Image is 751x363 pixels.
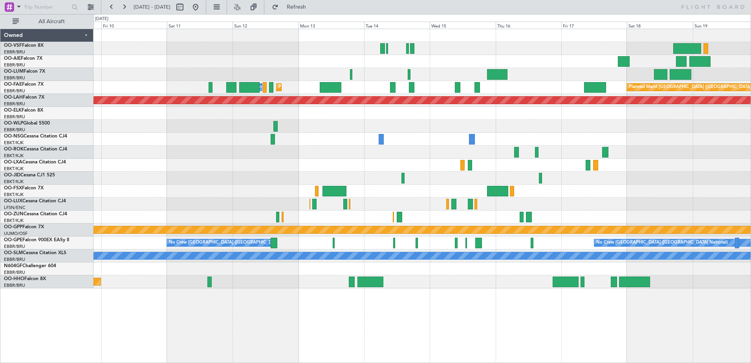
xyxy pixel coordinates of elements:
a: EBKT/KJK [4,153,24,159]
span: OO-FAE [4,82,22,87]
span: OO-AIE [4,56,21,61]
div: Sun 12 [233,22,298,29]
button: Refresh [268,1,315,13]
a: OO-LAHFalcon 7X [4,95,44,100]
a: EBBR/BRU [4,62,25,68]
button: All Aircraft [9,15,85,28]
span: OO-LUX [4,199,22,203]
a: OO-FAEFalcon 7X [4,82,44,87]
span: OO-FSX [4,186,22,191]
a: OO-ELKFalcon 8X [4,108,43,113]
a: OO-GPPFalcon 7X [4,225,44,229]
a: EBBR/BRU [4,75,25,81]
span: OO-LAH [4,95,23,100]
a: EBKT/KJK [4,218,24,224]
a: EBBR/BRU [4,282,25,288]
span: OO-ROK [4,147,24,152]
span: OO-ZUN [4,212,24,216]
a: LFSN/ENC [4,205,26,211]
a: EBBR/BRU [4,114,25,120]
a: EBBR/BRU [4,269,25,275]
span: All Aircraft [20,19,83,24]
span: Refresh [280,4,313,10]
a: OO-AIEFalcon 7X [4,56,42,61]
span: OO-LXA [4,160,22,165]
span: OO-JID [4,173,20,178]
span: OO-GPP [4,225,22,229]
a: OO-HHOFalcon 8X [4,277,46,281]
a: OO-GPEFalcon 900EX EASy II [4,238,69,242]
span: N604GF [4,264,22,268]
span: OO-ELK [4,108,22,113]
div: Sat 11 [167,22,233,29]
a: EBKT/KJK [4,166,24,172]
a: OO-NSGCessna Citation CJ4 [4,134,67,139]
a: OO-LUMFalcon 7X [4,69,45,74]
a: EBKT/KJK [4,140,24,146]
a: EBBR/BRU [4,101,25,107]
div: No Crew [GEOGRAPHIC_DATA] ([GEOGRAPHIC_DATA] National) [169,237,300,249]
div: Sat 18 [627,22,692,29]
div: Tue 14 [364,22,430,29]
span: OO-NSG [4,134,24,139]
div: Fri 10 [101,22,167,29]
div: Fri 17 [561,22,627,29]
span: [DATE] - [DATE] [134,4,170,11]
a: OO-ROKCessna Citation CJ4 [4,147,67,152]
a: OO-SLMCessna Citation XLS [4,251,66,255]
a: EBKT/KJK [4,179,24,185]
a: OO-LUXCessna Citation CJ4 [4,199,66,203]
a: EBBR/BRU [4,127,25,133]
a: OO-VSFFalcon 8X [4,43,44,48]
div: [DATE] [95,16,108,22]
a: EBBR/BRU [4,257,25,262]
span: OO-VSF [4,43,22,48]
span: OO-HHO [4,277,24,281]
a: EBBR/BRU [4,88,25,94]
a: EBBR/BRU [4,49,25,55]
div: Mon 13 [299,22,364,29]
div: Planned Maint Melsbroek Air Base [278,81,347,93]
a: UUMO/OSF [4,231,27,236]
a: OO-ZUNCessna Citation CJ4 [4,212,67,216]
span: OO-SLM [4,251,23,255]
input: Trip Number [24,1,69,13]
span: OO-GPE [4,238,22,242]
a: OO-FSXFalcon 7X [4,186,44,191]
span: OO-WLP [4,121,23,126]
div: Wed 15 [430,22,495,29]
a: N604GFChallenger 604 [4,264,56,268]
a: EBKT/KJK [4,192,24,198]
a: OO-WLPGlobal 5500 [4,121,50,126]
a: OO-LXACessna Citation CJ4 [4,160,66,165]
div: No Crew [GEOGRAPHIC_DATA] ([GEOGRAPHIC_DATA] National) [596,237,728,249]
a: EBBR/BRU [4,244,25,249]
span: OO-LUM [4,69,24,74]
div: Thu 16 [496,22,561,29]
a: OO-JIDCessna CJ1 525 [4,173,55,178]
